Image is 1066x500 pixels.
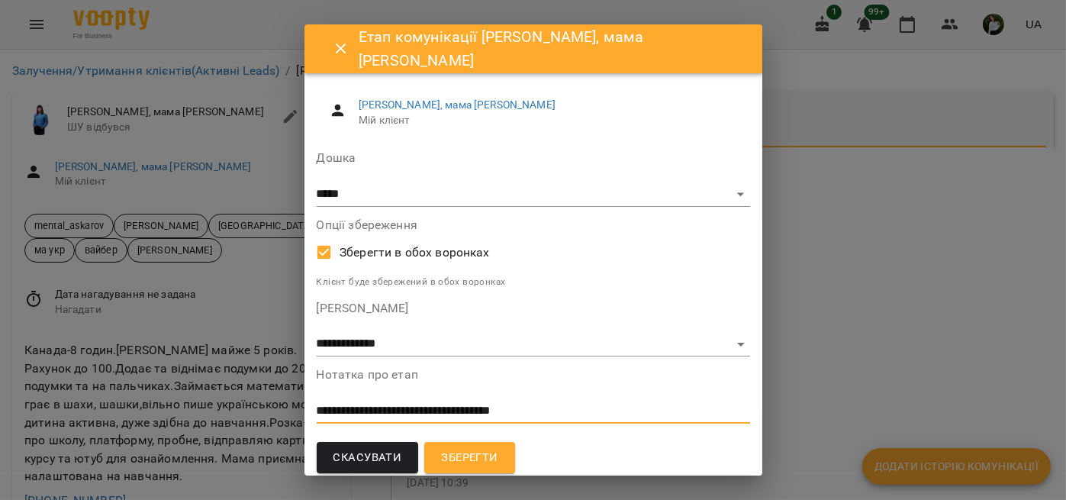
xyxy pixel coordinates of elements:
span: Зберегти в обох воронках [340,244,490,262]
p: Клієнт буде збережений в обох воронках [317,275,750,290]
label: Опції збереження [317,219,750,231]
label: Нотатка про етап [317,369,750,381]
button: Close [323,31,359,67]
button: Зберегти [424,442,514,474]
a: [PERSON_NAME], мама [PERSON_NAME] [359,98,556,111]
label: Дошка [317,152,750,164]
span: Скасувати [333,448,402,468]
h6: Етап комунікації [PERSON_NAME], мама [PERSON_NAME] [359,25,743,73]
button: Скасувати [317,442,419,474]
span: Зберегти [441,448,498,468]
label: [PERSON_NAME] [317,302,750,315]
span: Мій клієнт [359,113,737,128]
